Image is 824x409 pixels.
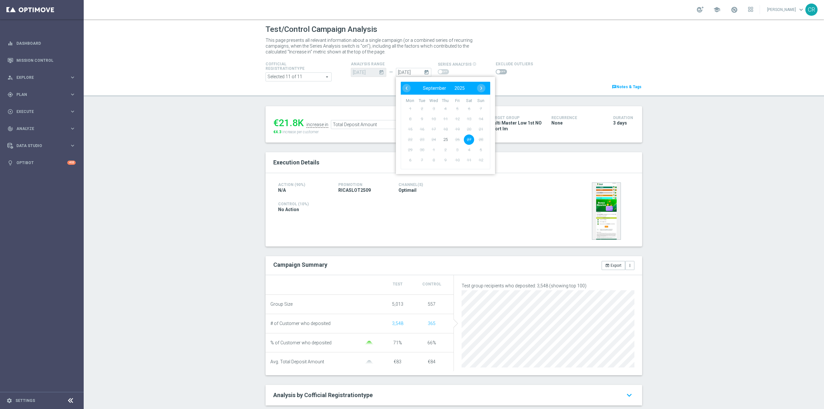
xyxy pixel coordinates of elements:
i: keyboard_arrow_right [70,91,76,98]
i: track_changes [7,126,13,132]
span: school [713,6,720,13]
span: Multi Master Low 1st NO Sport lm [490,120,542,132]
span: Avg. Total Deposit Amount [270,359,324,365]
span: 15 [405,124,415,135]
button: › [477,84,485,92]
i: equalizer [7,41,13,46]
span: 66% [427,340,436,345]
span: 28 [476,135,486,145]
span: Analysis by Cofficial Registrationtype [273,392,373,398]
button: equalizer Dashboard [7,41,76,46]
button: play_circle_outline Execute keyboard_arrow_right [7,109,76,114]
button: Mission Control [7,58,76,63]
span: RICASLOT2509 [338,187,371,193]
span: 23 [417,135,427,145]
i: today [424,68,431,75]
span: 5 [452,104,463,114]
button: September [419,84,450,92]
span: ‹ [402,84,411,92]
div: Dashboard [7,35,76,52]
div: gps_fixed Plan keyboard_arrow_right [7,92,76,97]
div: increase in [306,122,328,128]
span: Data Studio [16,144,70,148]
span: 2 [417,104,427,114]
h4: Cofficial Registrationtype [266,62,320,71]
span: 5,013 [392,302,403,307]
i: settings [6,398,12,404]
span: 3 [452,145,463,155]
span: 20 [464,124,474,135]
div: CR [805,4,818,16]
h2: Campaign Summary [273,261,327,268]
span: 8 [428,155,439,165]
th: weekday [404,98,416,104]
img: 36487.jpeg [592,182,621,240]
div: Optibot [7,154,76,171]
h4: Channel(s) [398,182,449,187]
span: 25 [440,135,451,145]
i: lightbulb [7,160,13,166]
input: Select Date [396,68,431,77]
span: 29 [405,145,415,155]
span: 6 [405,155,415,165]
span: keyboard_arrow_down [798,6,805,13]
span: Explore [16,76,70,79]
span: 13 [464,114,474,124]
span: 4 [464,145,474,155]
i: keyboard_arrow_down [624,389,634,401]
span: 9 [417,114,427,124]
span: 24 [428,135,439,145]
span: increase per customer [282,130,319,134]
button: person_search Explore keyboard_arrow_right [7,75,76,80]
span: 10 [452,155,463,165]
a: Analysis by Cofficial Registrationtype keyboard_arrow_down [273,391,634,399]
div: track_changes Analyze keyboard_arrow_right [7,126,76,131]
span: Optimail [398,187,417,193]
h4: analysis range [351,62,438,66]
div: €21.8K [273,117,304,129]
div: Execute [7,109,70,115]
h1: Test/Control Campaign Analysis [266,25,377,34]
h4: Exclude Outliers [496,62,533,66]
span: 22 [405,135,415,145]
h4: Control (10%) [278,202,509,206]
div: +10 [67,161,76,165]
span: series analysis [438,62,472,67]
a: [PERSON_NAME]keyboard_arrow_down [766,5,805,14]
span: Analyze [16,127,70,131]
img: gaussianGreen.svg [363,341,376,345]
i: more_vert [628,263,632,268]
span: No Action [278,207,299,212]
a: Settings [15,399,35,403]
span: N/A [278,187,286,193]
th: weekday [428,98,440,104]
span: 19 [452,124,463,135]
span: 5 [476,145,486,155]
span: 11 [440,114,451,124]
span: Show unique customers [428,321,435,326]
i: chat [612,85,616,89]
span: Show unique customers [392,321,403,326]
div: Analyze [7,126,70,132]
i: keyboard_arrow_right [70,74,76,80]
div: Plan [7,92,70,98]
span: 21 [476,124,486,135]
span: 6 [464,104,474,114]
span: Control [422,282,441,286]
span: 2025 [454,86,465,91]
i: keyboard_arrow_right [70,125,76,132]
th: weekday [463,98,475,104]
i: info_outline [473,62,476,66]
th: weekday [440,98,452,104]
button: Data Studio keyboard_arrow_right [7,143,76,148]
h4: Recurrence [551,116,604,120]
span: Execute [16,110,70,114]
span: % of Customer who deposited [270,340,332,346]
span: Execution Details [273,159,319,166]
i: person_search [7,75,13,80]
button: more_vert [625,261,634,270]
